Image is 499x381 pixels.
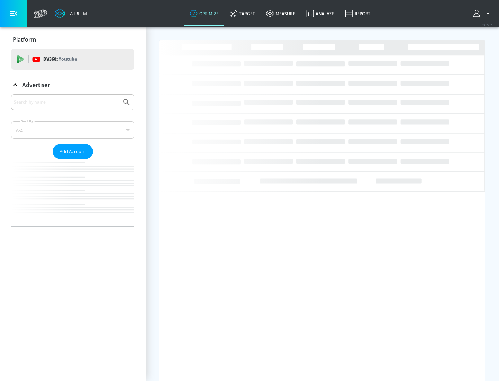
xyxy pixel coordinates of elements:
[53,144,93,159] button: Add Account
[11,49,134,70] div: DV360: Youtube
[43,55,77,63] p: DV360:
[22,81,50,89] p: Advertiser
[60,148,86,156] span: Add Account
[67,10,87,17] div: Atrium
[224,1,261,26] a: Target
[184,1,224,26] a: optimize
[340,1,376,26] a: Report
[20,119,35,123] label: Sort By
[13,36,36,43] p: Platform
[11,30,134,49] div: Platform
[11,94,134,226] div: Advertiser
[482,23,492,27] span: v 4.22.2
[11,159,134,226] nav: list of Advertiser
[11,75,134,95] div: Advertiser
[14,98,119,107] input: Search by name
[55,8,87,19] a: Atrium
[59,55,77,63] p: Youtube
[11,121,134,139] div: A-Z
[261,1,301,26] a: measure
[301,1,340,26] a: Analyze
